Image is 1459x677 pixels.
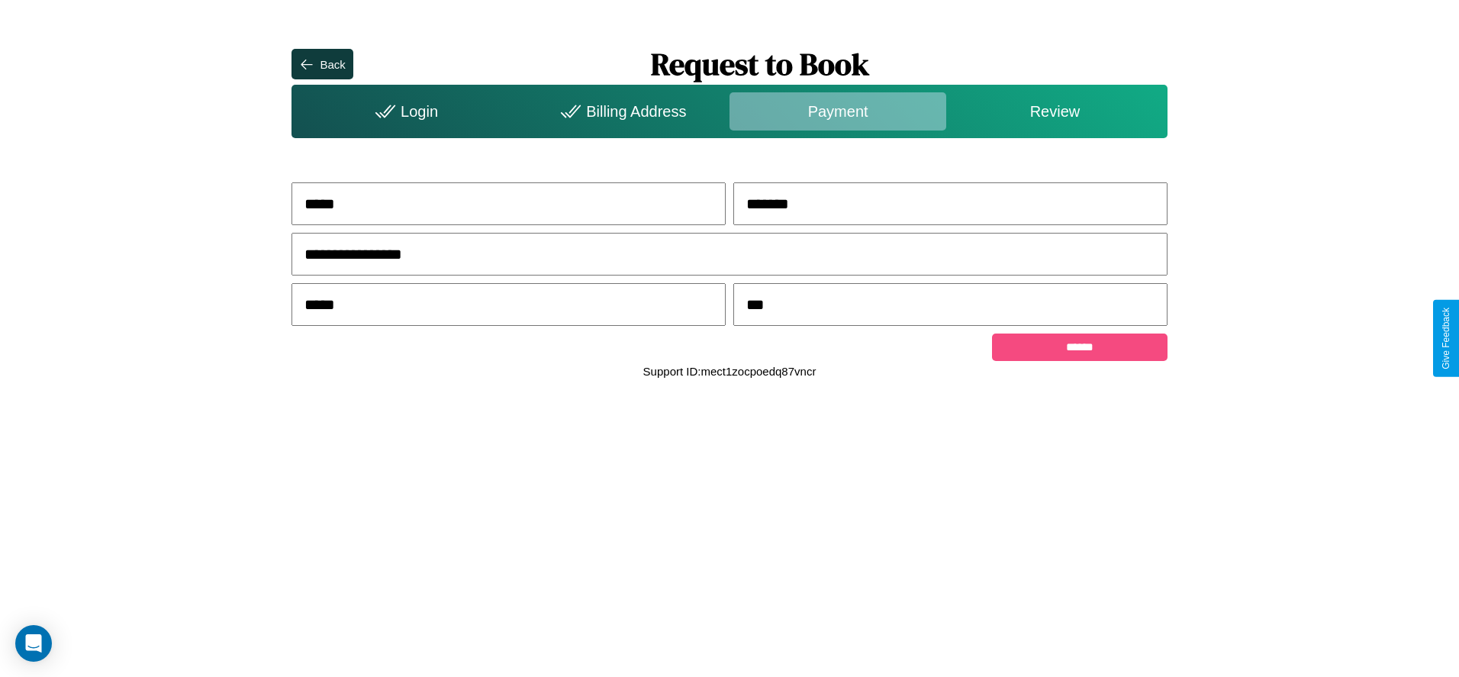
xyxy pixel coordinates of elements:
div: Payment [729,92,946,131]
h1: Request to Book [353,44,1168,85]
div: Give Feedback [1441,308,1451,369]
div: Billing Address [513,92,729,131]
button: Back [291,49,353,79]
p: Support ID: mect1zocpoedq87vncr [643,361,816,382]
div: Back [320,58,345,71]
div: Open Intercom Messenger [15,625,52,662]
div: Login [295,92,512,131]
div: Review [946,92,1163,131]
